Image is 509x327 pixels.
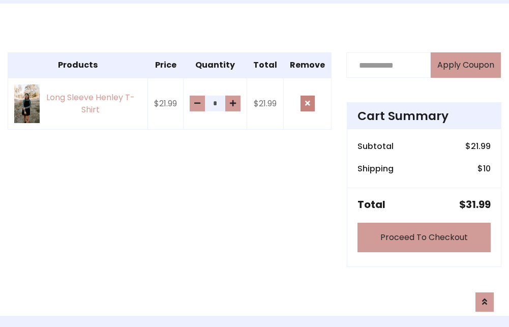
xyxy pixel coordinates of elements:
h6: Shipping [357,164,394,173]
th: Total [247,53,284,78]
a: Proceed To Checkout [357,223,491,252]
span: 31.99 [466,197,491,212]
td: $21.99 [247,78,284,129]
h6: $ [477,164,491,173]
h5: $ [459,198,491,211]
button: Apply Coupon [431,52,501,78]
h5: Total [357,198,385,211]
h6: $ [465,141,491,151]
a: Long Sleeve Henley T-Shirt [14,84,141,123]
h4: Cart Summary [357,109,491,123]
th: Products [8,53,148,78]
span: 10 [483,163,491,174]
th: Price [148,53,184,78]
span: 21.99 [471,140,491,152]
th: Remove [284,53,332,78]
td: $21.99 [148,78,184,129]
h6: Subtotal [357,141,394,151]
th: Quantity [184,53,247,78]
